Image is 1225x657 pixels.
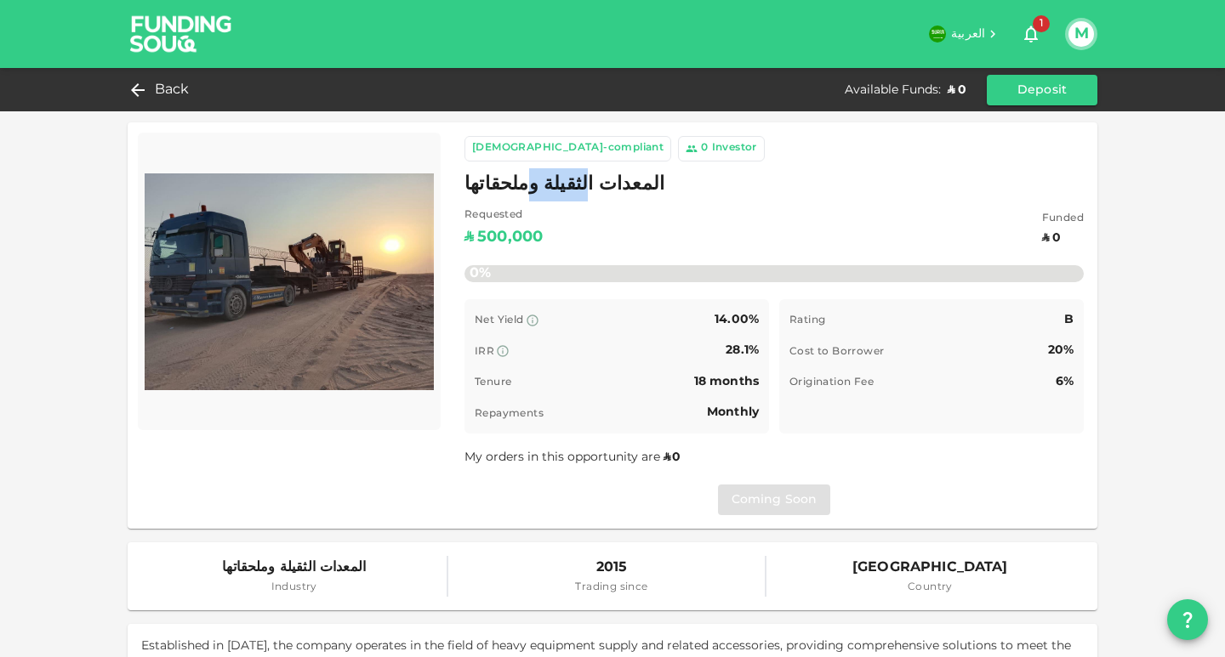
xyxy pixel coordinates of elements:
[575,580,647,597] span: Trading since
[1064,314,1074,326] span: B
[672,451,681,463] span: 0
[475,315,524,326] span: Net Yield
[1048,344,1074,356] span: 20%
[1014,17,1048,51] button: 1
[464,451,682,463] span: My orders in this opportunity are
[948,82,966,99] div: ʢ 0
[789,315,825,326] span: Rating
[472,140,664,157] div: [DEMOGRAPHIC_DATA]-compliant
[464,168,664,201] span: المعدات الثقيلة وملحقاتها
[694,376,759,388] span: 18 months
[475,409,544,419] span: Repayments
[701,140,708,157] div: 0
[951,28,985,40] span: العربية
[845,82,941,99] div: Available Funds :
[475,377,511,388] span: Tenure
[1042,211,1084,228] span: Funded
[987,75,1097,105] button: Deposit
[475,347,494,357] span: IRR
[464,207,543,224] span: Requested
[1167,599,1208,640] button: question
[789,347,884,357] span: Cost to Borrower
[852,556,1008,580] span: [GEOGRAPHIC_DATA]
[155,78,190,102] span: Back
[664,451,670,463] span: ʢ
[145,139,434,423] img: Marketplace Logo
[222,556,366,580] span: المعدات الثقيلة وملحقاتها
[1033,15,1050,32] span: 1
[789,377,874,388] span: Origination Fee
[726,344,759,356] span: 28.1%
[1056,376,1074,388] span: 6%
[852,580,1008,597] span: Country
[222,580,366,597] span: Industry
[929,25,946,42] img: flag-sa.b9a346574cdc8950dd34b50780441f57.svg
[575,556,647,580] span: 2015
[707,406,759,418] span: Monthly
[1068,21,1094,47] button: M
[715,314,759,326] span: 14.00%
[712,140,757,157] div: Investor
